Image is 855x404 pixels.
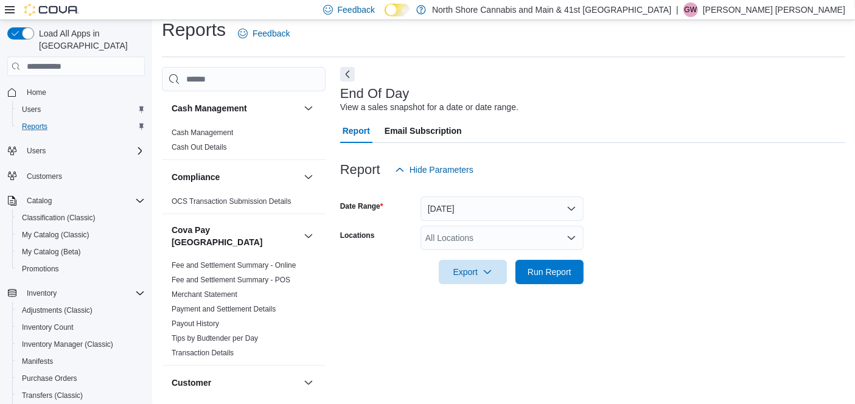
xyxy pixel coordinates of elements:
[17,262,64,276] a: Promotions
[390,158,478,182] button: Hide Parameters
[385,4,410,16] input: Dark Mode
[172,102,299,114] button: Cash Management
[22,286,61,301] button: Inventory
[17,228,94,242] a: My Catalog (Classic)
[22,193,145,208] span: Catalog
[12,353,150,370] button: Manifests
[172,275,290,285] span: Fee and Settlement Summary - POS
[17,303,97,318] a: Adjustments (Classic)
[567,233,576,243] button: Open list of options
[22,169,67,184] a: Customers
[22,168,145,183] span: Customers
[172,142,227,152] span: Cash Out Details
[172,377,211,389] h3: Customer
[385,119,462,143] span: Email Subscription
[2,285,150,302] button: Inventory
[17,228,145,242] span: My Catalog (Classic)
[340,101,518,114] div: View a sales snapshot for a date or date range.
[172,224,299,248] button: Cova Pay [GEOGRAPHIC_DATA]
[172,143,227,151] a: Cash Out Details
[12,209,150,226] button: Classification (Classic)
[172,319,219,329] span: Payout History
[301,170,316,184] button: Compliance
[12,336,150,353] button: Inventory Manager (Classic)
[17,337,145,352] span: Inventory Manager (Classic)
[17,211,145,225] span: Classification (Classic)
[12,370,150,387] button: Purchase Orders
[683,2,698,17] div: Griffin Wright
[22,286,145,301] span: Inventory
[24,4,79,16] img: Cova
[22,247,81,257] span: My Catalog (Beta)
[2,83,150,101] button: Home
[17,354,58,369] a: Manifests
[172,171,299,183] button: Compliance
[340,86,410,101] h3: End Of Day
[27,172,62,181] span: Customers
[12,302,150,319] button: Adjustments (Classic)
[17,320,79,335] a: Inventory Count
[17,388,145,403] span: Transfers (Classic)
[162,18,226,42] h1: Reports
[27,288,57,298] span: Inventory
[432,2,671,17] p: North Shore Cannabis and Main & 41st [GEOGRAPHIC_DATA]
[17,211,100,225] a: Classification (Classic)
[340,231,375,240] label: Locations
[2,167,150,184] button: Customers
[12,260,150,277] button: Promotions
[17,245,86,259] a: My Catalog (Beta)
[172,128,233,137] a: Cash Management
[27,196,52,206] span: Catalog
[172,333,258,343] span: Tips by Budtender per Day
[22,340,113,349] span: Inventory Manager (Classic)
[22,144,145,158] span: Users
[22,193,57,208] button: Catalog
[703,2,845,17] p: [PERSON_NAME] [PERSON_NAME]
[172,334,258,343] a: Tips by Budtender per Day
[12,101,150,118] button: Users
[301,375,316,390] button: Customer
[338,4,375,16] span: Feedback
[22,322,74,332] span: Inventory Count
[17,320,145,335] span: Inventory Count
[2,142,150,159] button: Users
[343,119,370,143] span: Report
[17,245,145,259] span: My Catalog (Beta)
[301,101,316,116] button: Cash Management
[172,290,237,299] a: Merchant Statement
[172,276,290,284] a: Fee and Settlement Summary - POS
[12,226,150,243] button: My Catalog (Classic)
[22,230,89,240] span: My Catalog (Classic)
[17,337,118,352] a: Inventory Manager (Classic)
[17,119,145,134] span: Reports
[22,144,51,158] button: Users
[172,102,247,114] h3: Cash Management
[684,2,697,17] span: GW
[17,102,145,117] span: Users
[528,266,571,278] span: Run Report
[172,349,234,357] a: Transaction Details
[172,377,299,389] button: Customer
[22,391,83,400] span: Transfers (Classic)
[22,305,92,315] span: Adjustments (Classic)
[253,27,290,40] span: Feedback
[439,260,507,284] button: Export
[22,122,47,131] span: Reports
[172,319,219,328] a: Payout History
[162,194,326,214] div: Compliance
[17,303,145,318] span: Adjustments (Classic)
[340,67,355,82] button: Next
[12,387,150,404] button: Transfers (Classic)
[340,162,380,177] h3: Report
[27,146,46,156] span: Users
[22,264,59,274] span: Promotions
[172,171,220,183] h3: Compliance
[233,21,295,46] a: Feedback
[301,229,316,243] button: Cova Pay [GEOGRAPHIC_DATA]
[17,119,52,134] a: Reports
[17,262,145,276] span: Promotions
[340,201,383,211] label: Date Range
